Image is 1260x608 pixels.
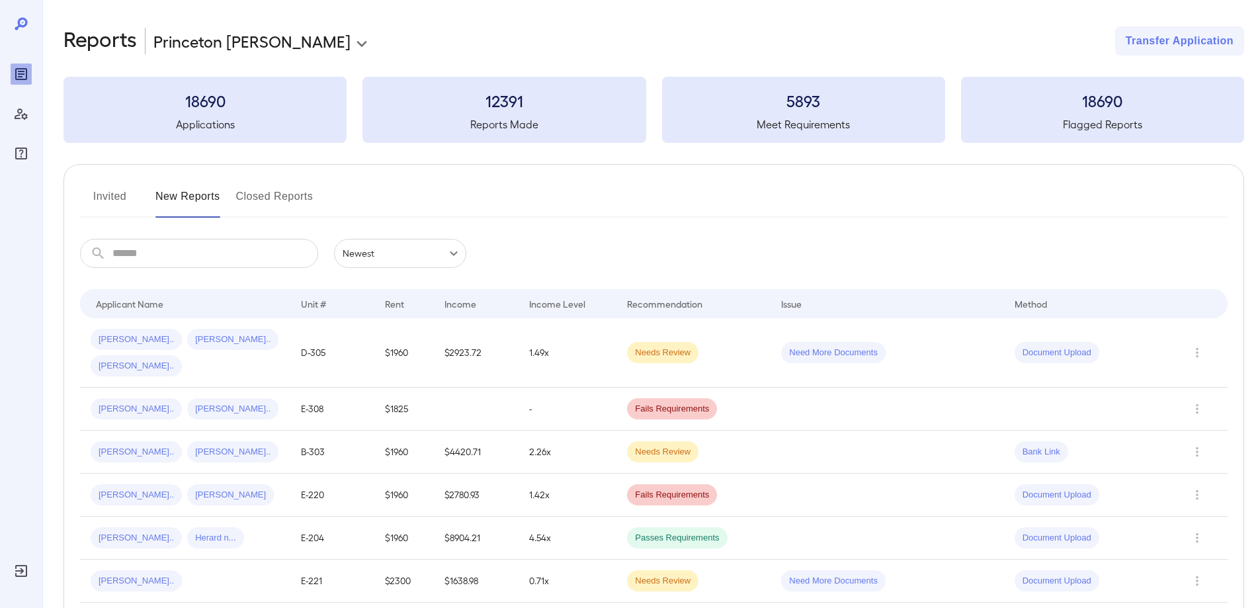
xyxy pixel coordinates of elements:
[385,296,406,312] div: Rent
[63,77,1244,143] summary: 18690Applications12391Reports Made5893Meet Requirements18690Flagged Reports
[1015,532,1099,544] span: Document Upload
[519,474,617,517] td: 1.42x
[434,318,518,388] td: $2923.72
[1115,26,1244,56] button: Transfer Application
[334,239,466,268] div: Newest
[1187,527,1208,548] button: Row Actions
[187,446,278,458] span: [PERSON_NAME]..
[91,575,182,587] span: [PERSON_NAME]..
[91,360,182,372] span: [PERSON_NAME]..
[1187,484,1208,505] button: Row Actions
[1015,296,1047,312] div: Method
[519,388,617,431] td: -
[290,517,374,560] td: E-204
[1187,570,1208,591] button: Row Actions
[627,446,698,458] span: Needs Review
[627,296,702,312] div: Recommendation
[63,26,137,56] h2: Reports
[362,116,646,132] h5: Reports Made
[80,186,140,218] button: Invited
[529,296,585,312] div: Income Level
[11,143,32,164] div: FAQ
[96,296,163,312] div: Applicant Name
[627,403,717,415] span: Fails Requirements
[519,517,617,560] td: 4.54x
[781,296,802,312] div: Issue
[627,347,698,359] span: Needs Review
[236,186,314,218] button: Closed Reports
[1015,446,1068,458] span: Bank Link
[519,431,617,474] td: 2.26x
[11,64,32,85] div: Reports
[91,532,182,544] span: [PERSON_NAME]..
[374,318,434,388] td: $1960
[187,333,278,346] span: [PERSON_NAME]..
[519,560,617,603] td: 0.71x
[1187,342,1208,363] button: Row Actions
[187,489,274,501] span: [PERSON_NAME]
[662,116,945,132] h5: Meet Requirements
[63,90,347,111] h3: 18690
[519,318,617,388] td: 1.49x
[91,333,182,346] span: [PERSON_NAME]..
[290,560,374,603] td: E-221
[781,575,886,587] span: Need More Documents
[290,318,374,388] td: D-305
[11,560,32,582] div: Log Out
[627,532,727,544] span: Passes Requirements
[662,90,945,111] h3: 5893
[290,388,374,431] td: E-308
[961,116,1244,132] h5: Flagged Reports
[434,560,518,603] td: $1638.98
[91,489,182,501] span: [PERSON_NAME]..
[444,296,476,312] div: Income
[153,30,351,52] p: Princeton [PERSON_NAME]
[155,186,220,218] button: New Reports
[374,560,434,603] td: $2300
[627,489,717,501] span: Fails Requirements
[301,296,326,312] div: Unit #
[1015,347,1099,359] span: Document Upload
[627,575,698,587] span: Needs Review
[187,403,278,415] span: [PERSON_NAME]..
[362,90,646,111] h3: 12391
[374,474,434,517] td: $1960
[1015,489,1099,501] span: Document Upload
[187,532,243,544] span: Herard n...
[290,474,374,517] td: E-220
[374,431,434,474] td: $1960
[11,103,32,124] div: Manage Users
[1015,575,1099,587] span: Document Upload
[91,446,182,458] span: [PERSON_NAME]..
[1187,441,1208,462] button: Row Actions
[63,116,347,132] h5: Applications
[374,388,434,431] td: $1825
[434,474,518,517] td: $2780.93
[434,431,518,474] td: $4420.71
[91,403,182,415] span: [PERSON_NAME]..
[1187,398,1208,419] button: Row Actions
[781,347,886,359] span: Need More Documents
[374,517,434,560] td: $1960
[434,517,518,560] td: $8904.21
[290,431,374,474] td: B-303
[961,90,1244,111] h3: 18690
